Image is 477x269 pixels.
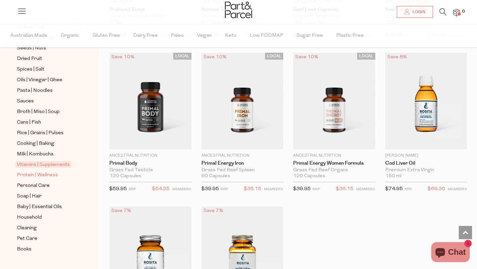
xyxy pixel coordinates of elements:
span: Gluten Free [92,24,120,47]
img: Part&Parcel [225,2,252,18]
span: Broth | Miso | Soup [17,108,60,116]
span: Books [17,245,31,253]
span: $39.95 [293,187,311,191]
a: Books [17,245,77,253]
small: MEMBERS [264,188,283,191]
div: Save 10% [293,53,320,62]
a: Cleaning [17,224,77,232]
span: Dried Fruit [17,55,42,63]
span: Sugar Free [296,24,323,47]
span: $74.95 [385,187,403,191]
span: $36.15 [244,185,261,193]
small: MEMBERS [172,188,191,191]
div: Save 7% [201,206,225,215]
span: Cans | Fish [17,119,41,127]
div: Save 10% [109,53,136,62]
a: Pasta | Noodles [17,86,77,95]
span: Seeds | Nuts [17,44,46,52]
span: Protein | Wellness [17,171,58,179]
span: $69.30 [428,185,445,193]
span: LOCAL [173,53,191,60]
span: Cleaning [17,224,37,232]
span: $59.95 [109,187,127,191]
a: Spices | Salt [17,65,77,74]
span: 0 [460,9,466,15]
span: Vitamins | Supplements [15,161,72,168]
span: Dairy Free [133,24,158,47]
span: Baby | Essential Oils [17,203,62,211]
div: Premium Extra Virgin [385,167,467,173]
span: 150 ml [385,173,401,179]
a: Cooking | Baking [17,139,77,148]
a: Oils | Vinegar | Ghee [17,76,77,84]
span: Rice | Grains | Pulses [17,129,64,137]
span: Sauces [17,97,34,105]
span: Pasta | Noodles [17,87,53,95]
a: Rice | Grains | Pulses [17,129,77,137]
small: MEMBERS [356,188,375,191]
div: Save 7% [109,206,133,215]
span: LOCAL [265,53,283,60]
span: Login [411,9,425,15]
img: Cod Liver Oil [385,53,467,149]
a: Baby | Essential Oils [17,203,77,211]
a: Primal Energy Iron [201,160,284,166]
a: Sauces [17,97,77,105]
a: Milk | Kombucha [17,150,77,158]
a: Broth | Miso | Soup [17,108,77,116]
span: Paleo [171,24,184,47]
small: RRP [129,188,136,191]
a: Household [17,213,77,222]
a: Pet Care [17,235,77,243]
a: Personal Care [17,182,77,190]
span: 120 Capsules [293,173,325,179]
span: 90 Capsules [201,173,230,179]
p: Ancestral Nutrition [293,153,375,159]
a: Vitamins | Supplements [17,161,77,169]
a: Seeds | Nuts [17,44,77,52]
span: Spices | Salt [17,66,44,74]
span: Plastic Free [336,24,364,47]
a: Login [397,6,433,18]
p: [PERSON_NAME] [385,153,467,159]
small: RRP [312,188,320,191]
span: Pet Care [17,235,37,243]
span: $54.25 [152,185,170,193]
span: Australian Made [10,24,47,47]
span: Keto [225,24,237,47]
img: Primal Body [109,53,191,149]
span: $36.15 [336,185,353,193]
small: MEMBERS [448,188,467,191]
span: Cooking | Baking [17,140,54,148]
a: Cans | Fish [17,118,77,127]
small: RRP [404,188,412,191]
p: Ancestral Nutrition [201,153,284,159]
span: Soap | Hair [17,192,42,200]
a: Protein | Wellness [17,171,77,179]
span: $39.95 [201,187,219,191]
p: Ancestral Nutrition [109,153,191,159]
span: Household [17,214,42,222]
span: Low FODMAP [250,24,283,47]
div: Grass Fed Beef Organs [293,167,375,173]
a: Soap | Hair [17,192,77,200]
span: Oils | Vinegar | Ghee [17,76,62,84]
div: Save 10% [201,53,229,62]
img: Primal Energy Women Formula [293,53,375,149]
a: Primal Energy Women Formula [293,160,375,166]
img: Primal Energy Iron [201,53,284,149]
span: Personal Care [17,182,50,190]
span: Organic [61,24,79,47]
div: Grass Fed Testicle [109,167,191,173]
span: 120 Capsules [109,173,141,179]
div: Save 8% [385,53,409,62]
span: LOCAL [357,53,375,60]
span: Milk | Kombucha [17,150,53,158]
a: 0 [453,9,460,16]
a: Dried Fruit [17,55,77,63]
span: Vegan [197,24,212,47]
div: Grass Fed Beef Spleen [201,167,284,173]
a: Primal Body [109,160,191,166]
a: Cod Liver Oil [385,160,467,166]
inbox-online-store-chat: Shopify online store chat [429,242,472,264]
